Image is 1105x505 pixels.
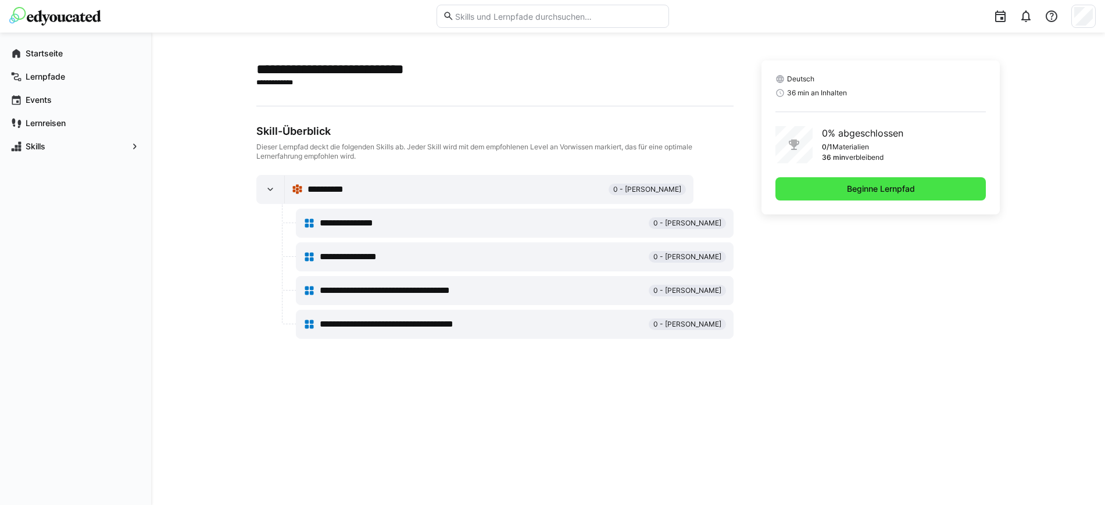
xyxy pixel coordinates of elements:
p: 0% abgeschlossen [822,126,903,140]
span: Deutsch [787,74,814,84]
span: Beginne Lernpfad [845,183,917,195]
p: 36 min [822,153,845,162]
p: verbleibend [845,153,884,162]
div: Skill-Überblick [256,125,734,138]
button: Beginne Lernpfad [775,177,986,200]
span: 0 - [PERSON_NAME] [613,185,681,194]
span: 0 - [PERSON_NAME] [653,219,721,228]
span: 0 - [PERSON_NAME] [653,252,721,262]
span: 0 - [PERSON_NAME] [653,320,721,329]
div: Dieser Lernpfad deckt die folgenden Skills ab. Jeder Skill wird mit dem empfohlenen Level an Vorw... [256,142,734,161]
input: Skills und Lernpfade durchsuchen… [454,11,662,22]
span: 0 - [PERSON_NAME] [653,286,721,295]
p: Materialien [832,142,869,152]
span: 36 min an Inhalten [787,88,847,98]
p: 0/1 [822,142,832,152]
